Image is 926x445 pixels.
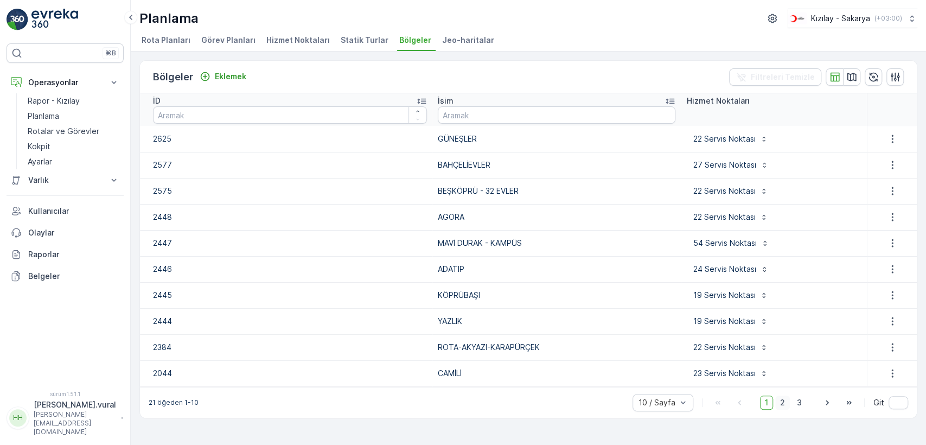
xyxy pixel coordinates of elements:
[28,96,80,105] font: Rapor - Kızılay
[153,134,171,143] font: 2625
[28,111,59,120] font: Planlama
[693,212,755,221] font: 22 Servis Noktası
[7,72,124,93] button: Operasyonlar
[7,244,124,265] a: Raporlar
[153,212,172,221] font: 2448
[686,130,775,148] button: 22 Servis Noktası
[693,342,755,352] font: 22 Servis Noktası
[34,400,116,409] font: [PERSON_NAME].vural
[7,169,124,191] button: Varlık
[153,368,172,378] font: 2044
[28,157,52,166] font: Ayarlar
[686,260,775,278] button: 24 Servis Noktası
[28,228,54,237] font: Olaylar
[66,391,80,397] font: 1.51.1
[438,368,462,378] font: CAMİLİ
[105,49,116,57] font: ⌘B
[153,264,172,274] font: 2446
[438,238,522,247] font: MAVİ DURAK - KAMPÜS
[686,313,775,330] button: 19 Servis Noktası
[153,238,172,247] font: 2447
[7,200,124,222] a: Kullanıcılar
[7,399,124,436] button: HH[PERSON_NAME].vural[PERSON_NAME][EMAIL_ADDRESS][DOMAIN_NAME]
[7,9,28,30] img: logo
[686,96,749,105] font: Hizmet Noktaları
[693,290,755,300] font: 19 Servis Noktası
[153,290,172,300] font: 2445
[797,398,802,407] font: 3
[438,212,464,221] font: AGORA
[438,160,490,169] font: BAHÇELİEVLER
[438,264,464,274] font: ADATIP
[686,339,775,356] button: 22 Servis Noktası
[201,35,256,44] font: Görev Planları
[31,9,78,30] img: logo_light-DOdMpM7g.png
[438,316,462,326] font: YAZLIK
[7,222,124,244] a: Olaylar
[28,142,50,151] font: Kokpit
[28,271,60,281] font: Belgeler
[751,72,815,81] font: Filtreleri Temizle
[153,71,193,82] font: Bölgeler
[438,134,477,143] font: GÜNEŞLER
[23,139,124,154] a: Kokpit
[693,368,755,378] font: 23 Servis Noktası
[23,93,124,109] a: Rapor - Kızılay
[788,12,807,24] img: k%C4%B1z%C4%B1lay_DTAvauz.png
[153,316,172,326] font: 2444
[686,287,775,304] button: 19 Servis Noktası
[153,96,161,105] font: İD
[693,160,756,169] font: 27 Servis Noktası
[153,186,172,195] font: 2575
[34,410,91,436] font: [PERSON_NAME][EMAIL_ADDRESS][DOMAIN_NAME]
[693,186,755,195] font: 22 Servis Noktası
[28,206,69,215] font: Kullanıcılar
[686,156,775,174] button: 27 Servis Noktası
[686,234,776,252] button: 54 Servis Noktası
[153,106,427,124] input: Aramak
[765,398,768,407] font: 1
[341,35,388,44] font: Statik Turlar
[50,391,66,397] font: sürüm
[28,78,78,87] font: Operasyonlar
[788,9,917,28] button: Kızılay - Sakarya(+03:00)
[438,96,454,105] font: İsim
[149,398,199,406] font: 21 öğeden 1-10
[873,398,884,407] font: Git
[438,106,676,124] input: Aramak
[13,414,23,422] font: HH
[399,35,431,44] font: Bölgeler
[900,14,902,22] font: )
[811,14,870,23] font: Kızılay - Sakarya
[693,134,755,143] font: 22 Servis Noktası
[874,14,877,22] font: (
[23,124,124,139] a: Rotalar ve Görevler
[693,238,756,247] font: 54 Servis Noktası
[780,398,785,407] font: 2
[23,109,124,124] a: Planlama
[195,70,251,83] button: Eklemek
[686,182,775,200] button: 22 Servis Noktası
[729,68,821,86] button: Filtreleri Temizle
[693,264,756,274] font: 24 Servis Noktası
[442,35,494,44] font: Jeo-haritalar
[438,186,519,195] font: BEŞKÖPRÜ - 32 EVLER
[28,250,59,259] font: Raporlar
[23,154,124,169] a: Ayarlar
[877,14,900,22] font: +03:00
[153,160,172,169] font: 2577
[139,10,199,26] font: Planlama
[7,265,124,287] a: Belgeler
[686,365,775,382] button: 23 Servis Noktası
[28,126,99,136] font: Rotalar ve Görevler
[266,35,330,44] font: Hizmet Noktaları
[438,342,540,352] font: ROTA-AKYAZI-KARAPÜRÇEK
[215,72,246,81] font: Eklemek
[693,316,755,326] font: 19 Servis Noktası
[142,35,190,44] font: Rota Planları
[686,208,775,226] button: 22 Servis Noktası
[153,342,171,352] font: 2384
[438,290,480,300] font: KÖPRÜBAŞI
[28,175,49,185] font: Varlık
